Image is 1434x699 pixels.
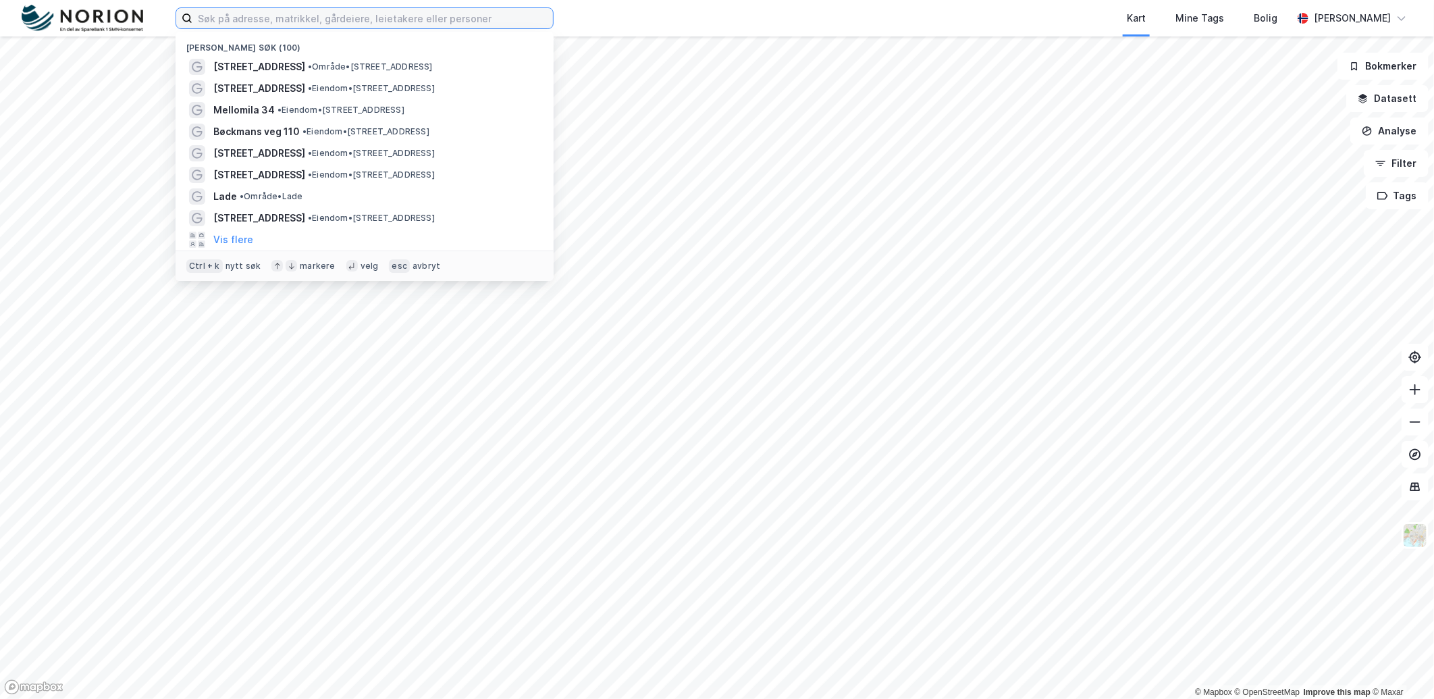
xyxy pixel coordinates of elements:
[1195,688,1232,697] a: Mapbox
[1127,10,1146,26] div: Kart
[361,261,379,271] div: velg
[300,261,335,271] div: markere
[1366,634,1434,699] div: Kontrollprogram for chat
[213,124,300,140] span: Bøckmans veg 110
[308,170,312,180] span: •
[213,188,237,205] span: Lade
[22,5,143,32] img: norion-logo.80e7a08dc31c2e691866.png
[308,61,433,72] span: Område • [STREET_ADDRESS]
[1364,150,1429,177] button: Filter
[308,213,312,223] span: •
[213,167,305,183] span: [STREET_ADDRESS]
[308,83,435,94] span: Eiendom • [STREET_ADDRESS]
[1254,10,1277,26] div: Bolig
[213,232,253,248] button: Vis flere
[308,148,435,159] span: Eiendom • [STREET_ADDRESS]
[1304,688,1371,697] a: Improve this map
[308,83,312,93] span: •
[1235,688,1300,697] a: OpenStreetMap
[213,102,275,118] span: Mellomila 34
[302,126,429,137] span: Eiendom • [STREET_ADDRESS]
[225,261,261,271] div: nytt søk
[1366,634,1434,699] iframe: Chat Widget
[240,191,244,201] span: •
[176,32,554,56] div: [PERSON_NAME] søk (100)
[1402,523,1428,548] img: Z
[413,261,440,271] div: avbryt
[186,259,223,273] div: Ctrl + k
[1366,182,1429,209] button: Tags
[302,126,307,136] span: •
[1346,85,1429,112] button: Datasett
[308,61,312,72] span: •
[308,170,435,180] span: Eiendom • [STREET_ADDRESS]
[240,191,302,202] span: Område • Lade
[1175,10,1224,26] div: Mine Tags
[213,59,305,75] span: [STREET_ADDRESS]
[192,8,553,28] input: Søk på adresse, matrikkel, gårdeiere, leietakere eller personer
[1337,53,1429,80] button: Bokmerker
[4,679,63,695] a: Mapbox homepage
[277,105,404,115] span: Eiendom • [STREET_ADDRESS]
[277,105,282,115] span: •
[308,148,312,158] span: •
[389,259,410,273] div: esc
[1314,10,1391,26] div: [PERSON_NAME]
[213,210,305,226] span: [STREET_ADDRESS]
[1350,118,1429,145] button: Analyse
[308,213,435,224] span: Eiendom • [STREET_ADDRESS]
[213,145,305,161] span: [STREET_ADDRESS]
[213,80,305,97] span: [STREET_ADDRESS]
